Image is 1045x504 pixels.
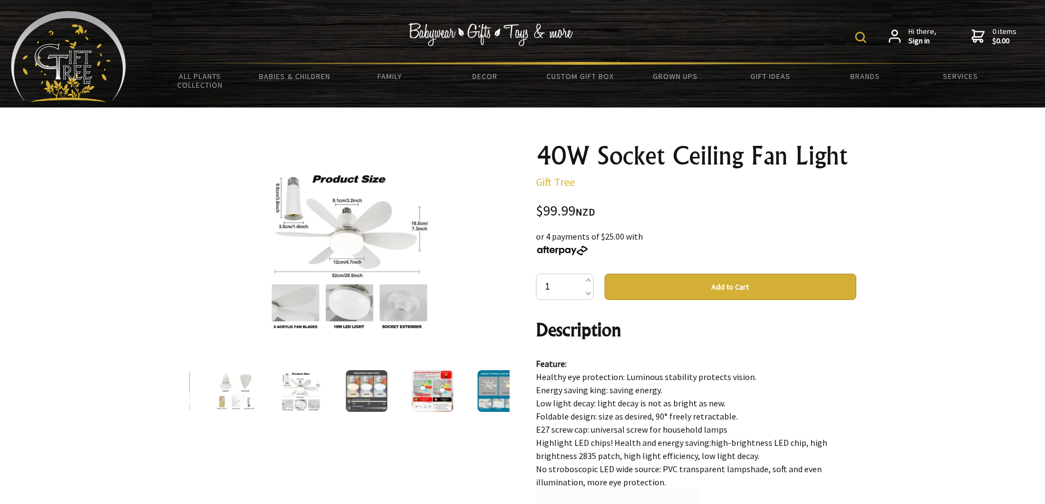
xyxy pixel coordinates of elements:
div: $99.99 [536,204,856,219]
a: 0 items$0.00 [971,27,1016,46]
strong: $0.00 [992,36,1016,46]
a: Hi there,Sign in [889,27,936,46]
img: 40W Socket Ceiling Fan Light [411,370,453,412]
img: Babyware - Gifts - Toys and more... [11,11,126,102]
img: 40W Socket Ceiling Fan Light [346,370,387,412]
a: Family [342,65,437,88]
a: Gift Ideas [722,65,817,88]
span: NZD [575,206,595,218]
img: product search [855,32,866,43]
img: Afterpay [536,246,589,256]
img: 40W Socket Ceiling Fan Light [148,370,190,412]
span: Hi there, [908,27,936,46]
img: Babywear - Gifts - Toys & more [409,23,573,46]
a: Brands [818,65,913,88]
h1: 40W Socket Ceiling Fan Light [536,143,856,169]
strong: Feature: [536,358,567,369]
div: or 4 payments of $25.00 with [536,230,856,256]
img: 40W Socket Ceiling Fan Light [280,370,321,412]
span: 0 items [992,26,1016,46]
a: All Plants Collection [152,65,247,97]
a: Babies & Children [247,65,342,88]
a: Gift Tree [536,175,575,189]
a: Custom Gift Box [533,65,628,88]
button: Add to Cart [605,274,856,300]
a: Services [913,65,1008,88]
strong: Sign in [908,36,936,46]
a: Decor [437,65,532,88]
img: 40W Socket Ceiling Fan Light [214,370,256,412]
a: Grown Ups [628,65,722,88]
img: 40W Socket Ceiling Fan Light [477,370,519,412]
strong: Description [536,319,621,341]
img: 40W Socket Ceiling Fan Light [264,164,435,335]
